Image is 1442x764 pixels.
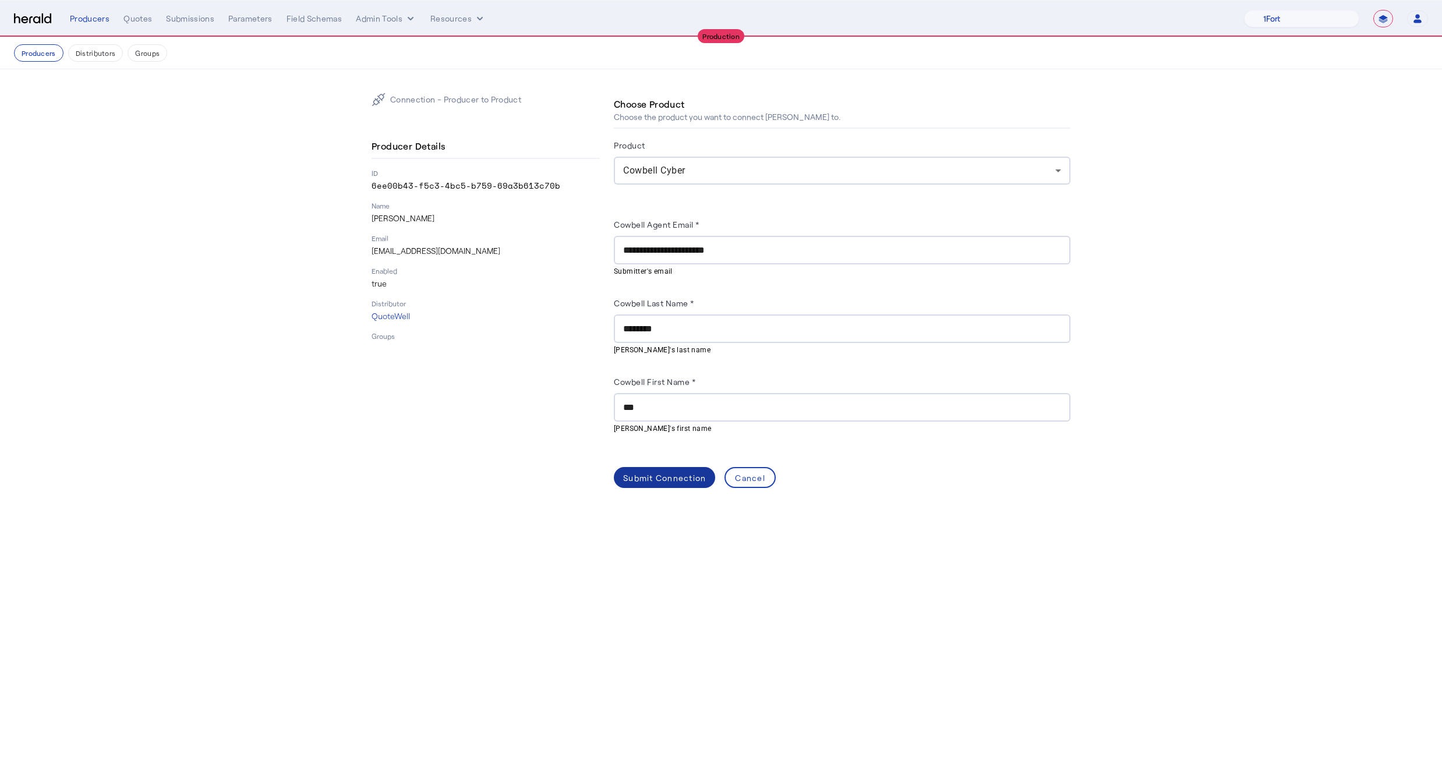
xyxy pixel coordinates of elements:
label: Product [614,140,645,150]
p: Distributor [372,299,600,308]
label: Cowbell Last Name * [614,298,694,308]
img: Herald Logo [14,13,51,24]
p: Groups [372,331,600,341]
button: Submit Connection [614,467,715,488]
button: Producers [14,44,63,62]
div: Field Schemas [287,13,342,24]
h4: Choose Product [614,97,685,111]
label: Cowbell Agent Email * [614,220,699,229]
mat-hint: [PERSON_NAME]'s last name [614,343,1063,356]
button: Distributors [68,44,123,62]
mat-hint: Submitter's email [614,264,1063,277]
div: Submit Connection [623,472,706,484]
button: internal dropdown menu [356,13,416,24]
p: Email [372,234,600,243]
button: Cancel [724,467,776,488]
div: Cancel [735,472,765,484]
div: Quotes [123,13,152,24]
h4: Producer Details [372,139,450,153]
p: Choose the product you want to connect [PERSON_NAME] to. [614,111,840,123]
p: QuoteWell [372,310,600,322]
p: ID [372,168,600,178]
p: 6ee00b43-f5c3-4bc5-b759-69a3b613c70b [372,180,600,192]
p: Enabled [372,266,600,275]
p: [EMAIL_ADDRESS][DOMAIN_NAME] [372,245,600,257]
div: Producers [70,13,109,24]
p: Name [372,201,600,210]
p: [PERSON_NAME] [372,213,600,224]
mat-hint: [PERSON_NAME]'s first name [614,422,1063,434]
label: Cowbell First Name * [614,377,695,387]
div: Parameters [228,13,273,24]
span: Cowbell Cyber [623,165,685,176]
div: Submissions [166,13,214,24]
button: Resources dropdown menu [430,13,486,24]
div: Production [698,29,744,43]
button: Groups [128,44,167,62]
p: true [372,278,600,289]
p: Connection - Producer to Product [390,94,521,105]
